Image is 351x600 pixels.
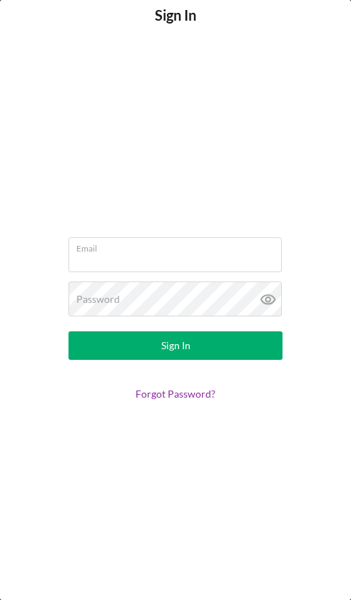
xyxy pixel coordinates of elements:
[76,238,282,254] label: Email
[68,331,283,360] button: Sign In
[76,294,120,305] label: Password
[155,7,196,45] h4: Sign In
[136,388,215,400] a: Forgot Password?
[161,331,190,360] div: Sign In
